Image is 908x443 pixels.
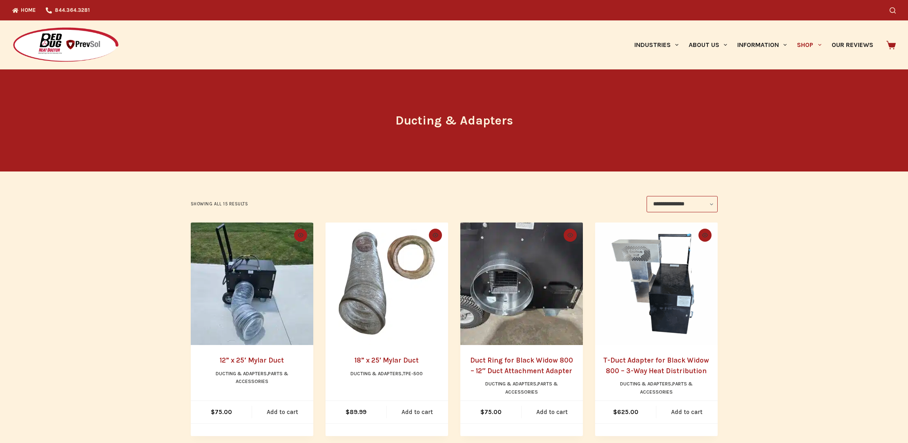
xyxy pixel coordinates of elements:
[220,356,283,364] a: 12” x 25′ Mylar Duct
[326,223,448,345] img: 18” by 25’ mylar duct for Pest Heat TPE-500
[620,381,671,387] a: Ducting & Adapters
[505,381,558,395] a: Parts & Accessories
[387,401,448,423] a: Add to cart: “18” x 25' Mylar Duct”
[211,408,232,416] bdi: 75.00
[252,401,313,423] a: Add to cart: “12” x 25' Mylar Duct”
[647,196,718,212] select: Shop order
[429,229,442,242] button: Quick view toggle
[595,223,718,345] a: T-Duct Adapter for Black Widow 800 – 3-Way Heat Distribution
[698,229,712,242] button: Quick view toggle
[890,7,896,13] button: Search
[613,408,617,416] span: $
[629,20,878,69] nav: Primary
[683,20,732,69] a: About Us
[199,370,305,386] li: ,
[191,223,313,345] picture: 20250617_135624
[211,408,215,416] span: $
[603,356,709,375] a: T-Duct Adapter for Black Widow 800 – 3-Way Heat Distribution
[522,401,583,423] a: Add to cart: “Duct Ring for Black Widow 800 – 12" Duct Attachment Adapter”
[346,408,366,416] bdi: 89.99
[480,408,502,416] bdi: 75.00
[191,223,313,345] a: 12” x 25' Mylar Duct
[346,408,350,416] span: $
[826,20,878,69] a: Our Reviews
[656,401,718,423] a: Add to cart: “T-Duct Adapter for Black Widow 800 – 3-Way Heat Distribution”
[355,356,419,364] a: 18” x 25′ Mylar Duct
[732,20,792,69] a: Information
[326,223,448,345] picture: Duct
[480,408,484,416] span: $
[469,380,575,396] li: ,
[403,371,423,376] a: TPE-500
[460,223,583,345] a: Duct Ring for Black Widow 800 – 12" Duct Attachment Adapter
[191,200,248,208] p: Showing all 15 results
[294,229,307,242] button: Quick view toggle
[350,370,423,378] li: ,
[191,223,313,345] img: Mylar ducting attached to the Black Widow 800 Propane Heater using the duct ring
[216,371,267,376] a: Ducting & Adapters
[350,371,402,376] a: Ducting & Adapters
[470,356,573,375] a: Duct Ring for Black Widow 800 – 12″ Duct Attachment Adapter
[326,223,448,345] a: 18” x 25' Mylar Duct
[485,381,536,387] a: Ducting & Adapters
[564,229,577,242] button: Quick view toggle
[792,20,826,69] a: Shop
[12,27,119,63] img: Prevsol/Bed Bug Heat Doctor
[301,111,607,130] h1: Ducting & Adapters
[613,408,638,416] bdi: 625.00
[603,380,709,396] li: ,
[629,20,683,69] a: Industries
[640,381,693,395] a: Parts & Accessories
